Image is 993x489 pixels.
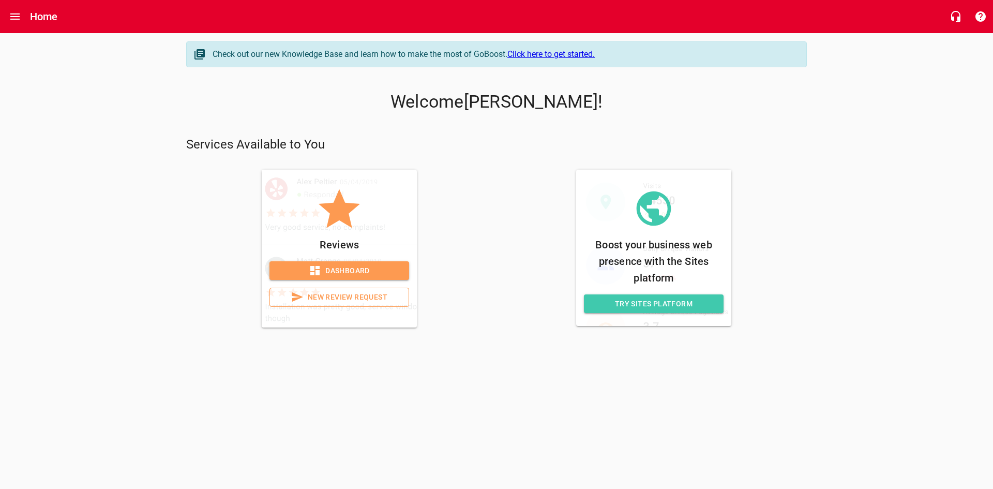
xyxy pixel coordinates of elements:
[278,291,400,304] span: New Review Request
[943,4,968,29] button: Live Chat
[3,4,27,29] button: Open drawer
[213,48,796,61] div: Check out our new Knowledge Base and learn how to make the most of GoBoost.
[269,236,409,253] p: Reviews
[269,288,409,307] a: New Review Request
[30,8,58,25] h6: Home
[269,261,409,280] a: Dashboard
[584,236,724,286] p: Boost your business web presence with the Sites platform
[507,49,595,59] a: Click here to get started.
[186,92,807,112] p: Welcome [PERSON_NAME] !
[186,137,807,153] p: Services Available to You
[968,4,993,29] button: Support Portal
[592,298,715,310] span: Try Sites Platform
[278,264,401,277] span: Dashboard
[584,294,724,314] a: Try Sites Platform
